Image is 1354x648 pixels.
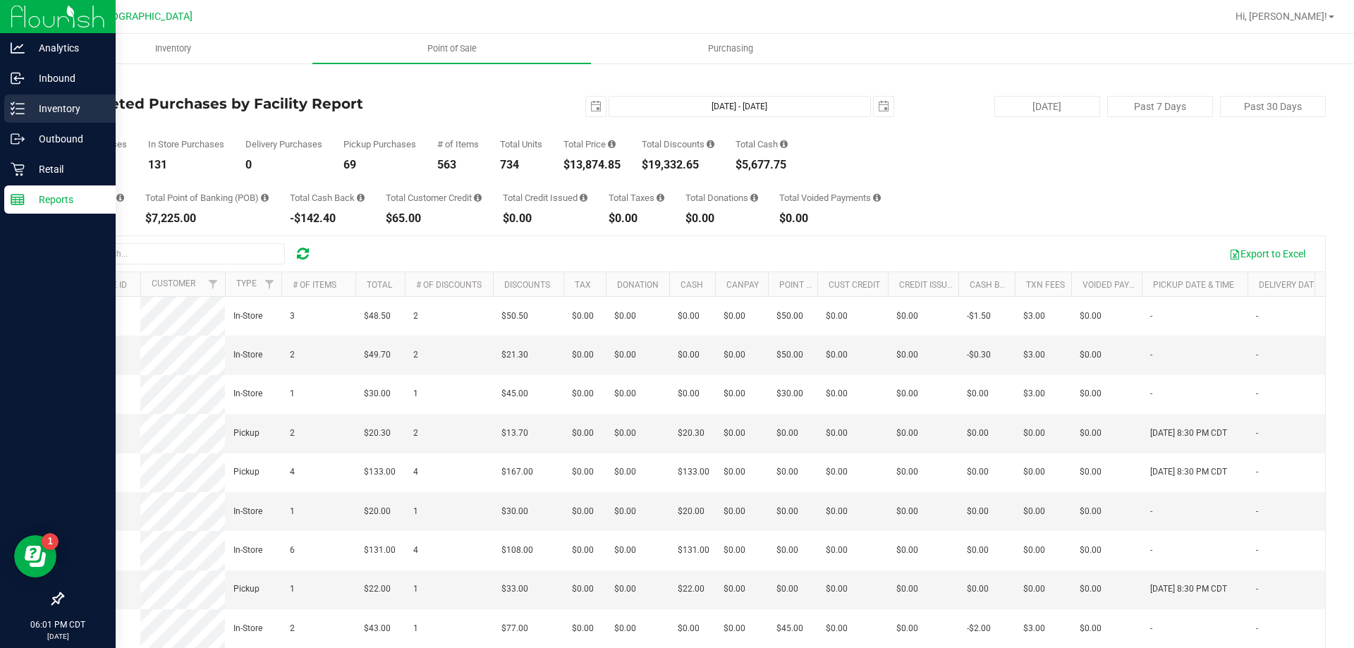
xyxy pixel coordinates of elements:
[145,193,269,202] div: Total Point of Banking (POB)
[233,310,262,323] span: In-Store
[614,387,636,401] span: $0.00
[779,193,881,202] div: Total Voided Payments
[678,387,700,401] span: $0.00
[896,310,918,323] span: $0.00
[1256,465,1258,479] span: -
[364,465,396,479] span: $133.00
[642,140,714,149] div: Total Discounts
[290,544,295,557] span: 6
[413,505,418,518] span: 1
[776,348,803,362] span: $50.00
[826,427,848,440] span: $0.00
[1082,280,1152,290] a: Voided Payment
[413,348,418,362] span: 2
[736,159,788,171] div: $5,677.75
[678,465,709,479] span: $133.00
[776,310,803,323] span: $50.00
[572,622,594,635] span: $0.00
[1023,387,1045,401] span: $3.00
[614,544,636,557] span: $0.00
[290,505,295,518] span: 1
[776,544,798,557] span: $0.00
[501,310,528,323] span: $50.50
[707,140,714,149] i: Sum of the discount values applied to the all purchases in the date range.
[501,622,528,635] span: $77.00
[873,193,881,202] i: Sum of all voided payment transaction amounts, excluding tips and transaction fees, for all purch...
[572,582,594,596] span: $0.00
[148,159,224,171] div: 131
[678,348,700,362] span: $0.00
[724,622,745,635] span: $0.00
[614,582,636,596] span: $0.00
[967,387,989,401] span: $0.00
[136,42,210,55] span: Inventory
[233,582,260,596] span: Pickup
[233,465,260,479] span: Pickup
[1023,622,1045,635] span: $3.00
[364,505,391,518] span: $20.00
[776,505,798,518] span: $0.00
[1150,544,1152,557] span: -
[364,622,391,635] span: $43.00
[614,622,636,635] span: $0.00
[25,130,109,147] p: Outbound
[896,465,918,479] span: $0.00
[96,11,193,23] span: [GEOGRAPHIC_DATA]
[364,544,396,557] span: $131.00
[776,427,798,440] span: $0.00
[563,159,621,171] div: $13,874.85
[685,213,758,224] div: $0.00
[233,348,262,362] span: In-Store
[1026,280,1065,290] a: Txn Fees
[1080,544,1102,557] span: $0.00
[1023,544,1045,557] span: $0.00
[614,427,636,440] span: $0.00
[826,582,848,596] span: $0.00
[896,582,918,596] span: $0.00
[6,618,109,631] p: 06:01 PM CDT
[501,544,533,557] span: $108.00
[145,213,269,224] div: $7,225.00
[776,387,803,401] span: $30.00
[290,622,295,635] span: 2
[386,213,482,224] div: $65.00
[6,631,109,642] p: [DATE]
[896,387,918,401] span: $0.00
[413,544,418,557] span: 4
[967,505,989,518] span: $0.00
[1220,242,1315,266] button: Export to Excel
[826,505,848,518] span: $0.00
[1080,310,1102,323] span: $0.00
[967,544,989,557] span: $0.00
[364,387,391,401] span: $30.00
[572,465,594,479] span: $0.00
[896,622,918,635] span: $0.00
[591,34,870,63] a: Purchasing
[1256,582,1258,596] span: -
[290,213,365,224] div: -$142.40
[678,582,705,596] span: $22.00
[572,387,594,401] span: $0.00
[1023,427,1045,440] span: $0.00
[736,140,788,149] div: Total Cash
[413,387,418,401] span: 1
[25,100,109,117] p: Inventory
[25,191,109,208] p: Reports
[614,310,636,323] span: $0.00
[1023,465,1045,479] span: $0.00
[1080,465,1102,479] span: $0.00
[678,505,705,518] span: $20.00
[290,427,295,440] span: 2
[614,465,636,479] span: $0.00
[1256,544,1258,557] span: -
[572,310,594,323] span: $0.00
[724,348,745,362] span: $0.00
[1256,348,1258,362] span: -
[726,280,759,290] a: CanPay
[776,622,803,635] span: $45.00
[413,622,418,635] span: 1
[62,96,483,111] h4: Completed Purchases by Facility Report
[148,140,224,149] div: In Store Purchases
[572,505,594,518] span: $0.00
